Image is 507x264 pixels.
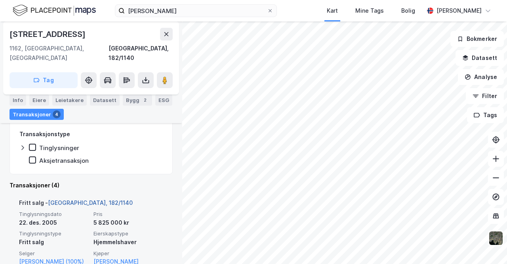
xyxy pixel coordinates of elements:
div: Mine Tags [355,6,384,15]
div: Bolig [401,6,415,15]
div: [GEOGRAPHIC_DATA], 182/1140 [109,44,173,63]
div: 2 [141,96,149,104]
span: Selger [19,250,89,257]
input: Søk på adresse, matrikkel, gårdeiere, leietakere eller personer [125,5,267,17]
div: Datasett [90,94,120,106]
div: 22. des. 2005 [19,218,89,227]
div: Transaksjoner (4) [10,181,173,190]
img: logo.f888ab2527a4732fd821a326f86c7f29.svg [13,4,96,17]
div: Leietakere [52,94,87,106]
div: Aksjetransaksjon [39,157,89,164]
span: Eierskapstype [93,230,163,237]
div: Transaksjonstype [19,129,70,139]
div: 1162, [GEOGRAPHIC_DATA], [GEOGRAPHIC_DATA] [10,44,109,63]
div: Eiere [29,94,49,106]
button: Bokmerker [450,31,504,47]
iframe: Chat Widget [467,226,507,264]
div: Hjemmelshaver [93,237,163,247]
div: Bygg [123,94,152,106]
button: Tag [10,72,78,88]
div: Kart [327,6,338,15]
button: Analyse [458,69,504,85]
button: Tags [467,107,504,123]
div: Tinglysninger [39,144,79,152]
button: Filter [466,88,504,104]
span: Kjøper [93,250,163,257]
div: [PERSON_NAME] [436,6,482,15]
div: 4 [53,110,61,118]
div: Fritt salg [19,237,89,247]
button: Datasett [456,50,504,66]
div: Transaksjoner [10,109,64,120]
span: Pris [93,211,163,218]
div: Info [10,94,26,106]
div: [STREET_ADDRESS] [10,28,87,40]
span: Tinglysningsdato [19,211,89,218]
a: [GEOGRAPHIC_DATA], 182/1140 [48,199,133,206]
div: Fritt salg - [19,198,133,211]
div: ESG [155,94,172,106]
span: Tinglysningstype [19,230,89,237]
div: 5 825 000 kr [93,218,163,227]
